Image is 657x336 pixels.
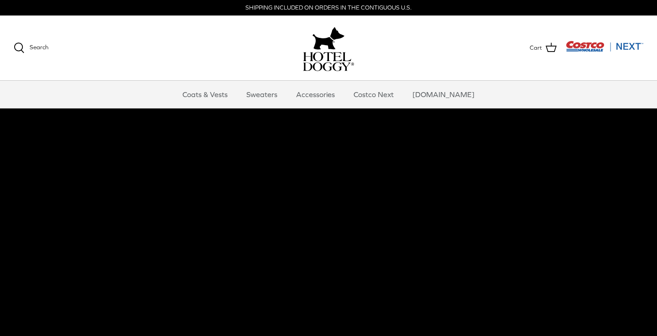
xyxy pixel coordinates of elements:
[566,41,643,52] img: Costco Next
[530,42,557,54] a: Cart
[174,81,236,108] a: Coats & Vests
[530,43,542,53] span: Cart
[303,25,354,71] a: hoteldoggy.com hoteldoggycom
[404,81,483,108] a: [DOMAIN_NAME]
[313,25,344,52] img: hoteldoggy.com
[566,47,643,53] a: Visit Costco Next
[288,81,343,108] a: Accessories
[30,44,48,51] span: Search
[238,81,286,108] a: Sweaters
[303,52,354,71] img: hoteldoggycom
[14,42,48,53] a: Search
[345,81,402,108] a: Costco Next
